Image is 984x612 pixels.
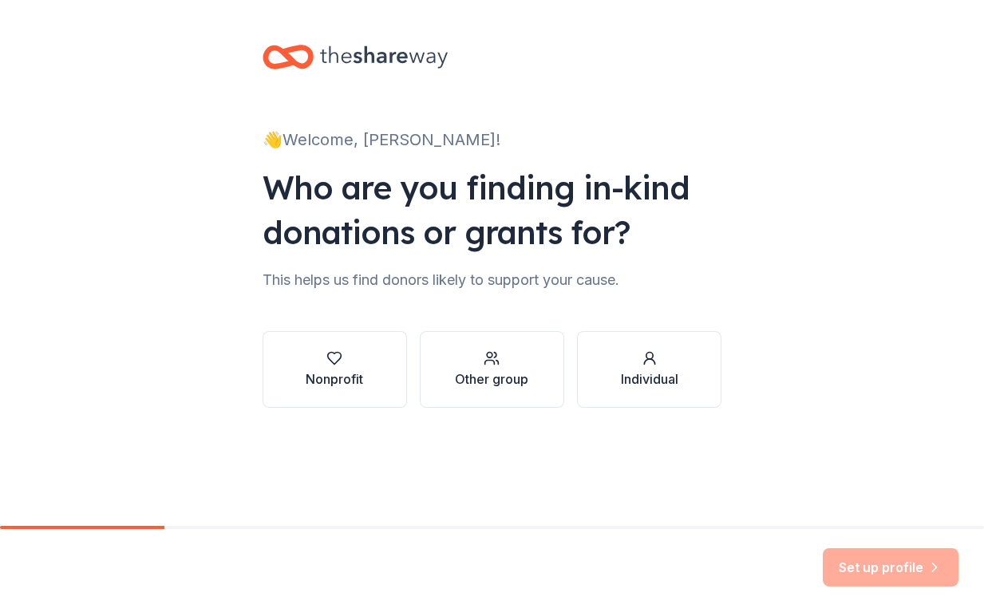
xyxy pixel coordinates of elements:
[263,331,407,408] button: Nonprofit
[577,331,721,408] button: Individual
[420,331,564,408] button: Other group
[621,369,678,389] div: Individual
[455,369,528,389] div: Other group
[306,369,363,389] div: Nonprofit
[263,267,722,293] div: This helps us find donors likely to support your cause.
[263,127,722,152] div: 👋 Welcome, [PERSON_NAME]!
[263,165,722,255] div: Who are you finding in-kind donations or grants for?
